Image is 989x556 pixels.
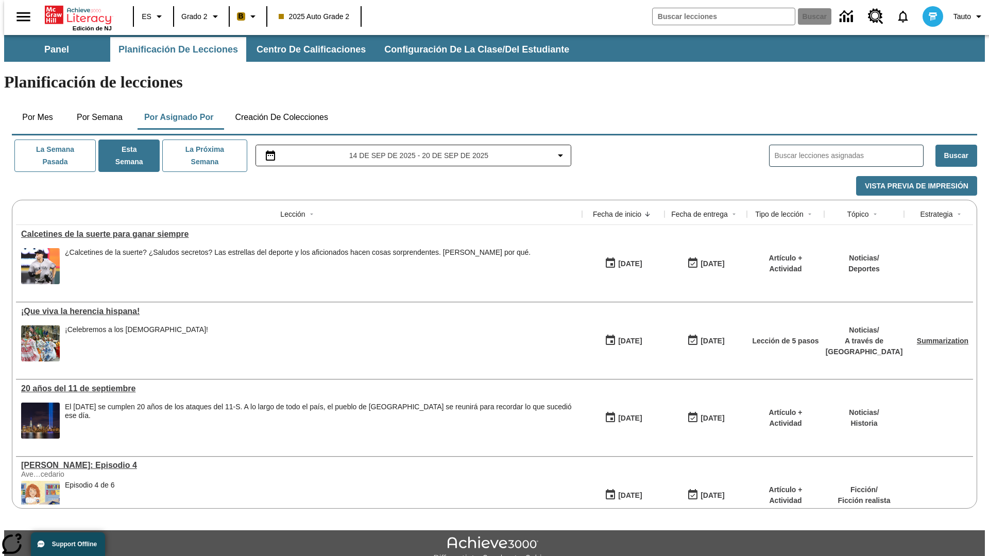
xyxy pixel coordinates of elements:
img: avatar image [923,6,943,27]
button: 09/14/25: Último día en que podrá accederse la lección [684,485,728,505]
span: Centro de calificaciones [257,44,366,56]
div: [DATE] [701,257,724,270]
p: Artículo + Actividad [752,407,819,429]
button: Support Offline [31,532,105,556]
div: ¡Celebremos a los hispanoamericanos! [65,325,208,361]
p: Deportes [848,264,880,274]
div: ¡Celebremos a los [DEMOGRAPHIC_DATA]! [65,325,208,334]
span: Grado 2 [181,11,208,22]
button: Centro de calificaciones [248,37,374,62]
a: Centro de recursos, Se abrirá en una pestaña nueva. [862,3,890,30]
a: Calcetines de la suerte para ganar siempre, Lecciones [21,230,577,239]
input: Buscar lecciones asignadas [775,148,923,163]
button: Sort [728,208,740,220]
img: un jugador de béisbol hace una pompa de chicle mientras corre. [21,248,60,284]
button: Seleccione el intervalo de fechas opción del menú [260,149,567,162]
button: 09/18/25: Primer día en que estuvo disponible la lección [601,254,645,273]
div: ¡Que viva la herencia hispana! [21,307,577,316]
div: ¿Calcetines de la suerte? ¿Saludos secretos? Las estrellas del deporte y los aficionados hacen co... [65,248,531,257]
button: 09/15/25: Primer día en que estuvo disponible la lección [601,331,645,351]
button: Lenguaje: ES, Selecciona un idioma [137,7,170,26]
div: Estrategia [920,209,952,219]
button: Por asignado por [136,105,222,130]
button: 09/14/25: Primer día en que estuvo disponible la lección [601,408,645,428]
img: dos filas de mujeres hispanas en un desfile que celebra la cultura hispana. Las mujeres lucen col... [21,325,60,361]
p: Lección de 5 pasos [752,336,819,346]
button: Perfil/Configuración [949,7,989,26]
p: Artículo + Actividad [752,253,819,274]
button: 09/14/25: Último día en que podrá accederse la lección [684,408,728,428]
div: Episodio 4 de 6 [65,481,115,490]
button: 09/14/25: Primer día en que estuvo disponible la lección [601,485,645,505]
button: La próxima semana [162,140,247,172]
button: Panel [5,37,108,62]
button: Grado: Grado 2, Elige un grado [177,7,226,26]
button: Por semana [69,105,131,130]
button: Boost El color de la clase es anaranjado claro. Cambiar el color de la clase. [233,7,263,26]
button: Por mes [12,105,63,130]
a: 20 años del 11 de septiembre, Lecciones [21,384,577,393]
button: Abrir el menú lateral [8,2,39,32]
button: 09/21/25: Último día en que podrá accederse la lección [684,331,728,351]
div: [DATE] [618,335,642,347]
div: Subbarra de navegación [4,35,985,62]
button: 09/18/25: Último día en que podrá accederse la lección [684,254,728,273]
button: Buscar [935,145,977,167]
span: B [238,10,244,23]
img: Tributo con luces en la ciudad de Nueva York desde el Parque Estatal Liberty (Nueva Jersey) [21,403,60,439]
div: [DATE] [701,335,724,347]
p: Artículo + Actividad [752,484,819,506]
button: Sort [804,208,816,220]
div: [DATE] [701,412,724,425]
p: Noticias / [848,253,880,264]
div: ¿Calcetines de la suerte? ¿Saludos secretos? Las estrellas del deporte y los aficionados hacen co... [65,248,531,284]
div: 20 años del 11 de septiembre [21,384,577,393]
div: Tópico [847,209,868,219]
button: La semana pasada [14,140,96,172]
button: Vista previa de impresión [856,176,977,196]
a: Summarization [917,337,968,345]
span: Planificación de lecciones [118,44,238,56]
div: [DATE] [701,489,724,502]
a: Notificaciones [890,3,916,30]
p: Noticias / [849,407,879,418]
span: 2025 Auto Grade 2 [279,11,350,22]
div: Subbarra de navegación [4,37,578,62]
p: Historia [849,418,879,429]
p: A través de [GEOGRAPHIC_DATA] [826,336,903,357]
div: [DATE] [618,489,642,502]
a: Centro de información [833,3,862,31]
input: Buscar campo [653,8,795,25]
button: Sort [869,208,881,220]
div: Episodio 4 de 6 [65,481,115,517]
div: Calcetines de la suerte para ganar siempre [21,230,577,239]
span: Edición de NJ [73,25,112,31]
span: Configuración de la clase/del estudiante [384,44,569,56]
button: Sort [953,208,965,220]
span: Panel [44,44,69,56]
p: Ficción / [838,484,891,495]
span: Tauto [953,11,971,22]
div: El 11 de septiembre de 2021 se cumplen 20 años de los ataques del 11-S. A lo largo de todo el paí... [65,403,577,439]
button: Sort [305,208,318,220]
button: Sort [641,208,654,220]
button: Creación de colecciones [227,105,336,130]
div: Portada [45,4,112,31]
div: El [DATE] se cumplen 20 años de los ataques del 11-S. A lo largo de todo el país, el pueblo de [G... [65,403,577,420]
p: Ficción realista [838,495,891,506]
div: Elena Menope: Episodio 4 [21,461,577,470]
button: Planificación de lecciones [110,37,246,62]
div: Fecha de inicio [593,209,641,219]
a: Portada [45,5,112,25]
img: Elena está sentada en la mesa de clase, poniendo pegamento en un trozo de papel. Encima de la mes... [21,481,60,517]
span: ES [142,11,151,22]
div: Tipo de lección [755,209,804,219]
div: Fecha de entrega [671,209,728,219]
a: Elena Menope: Episodio 4, Lecciones [21,461,577,470]
svg: Collapse Date Range Filter [554,149,567,162]
button: Esta semana [98,140,160,172]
